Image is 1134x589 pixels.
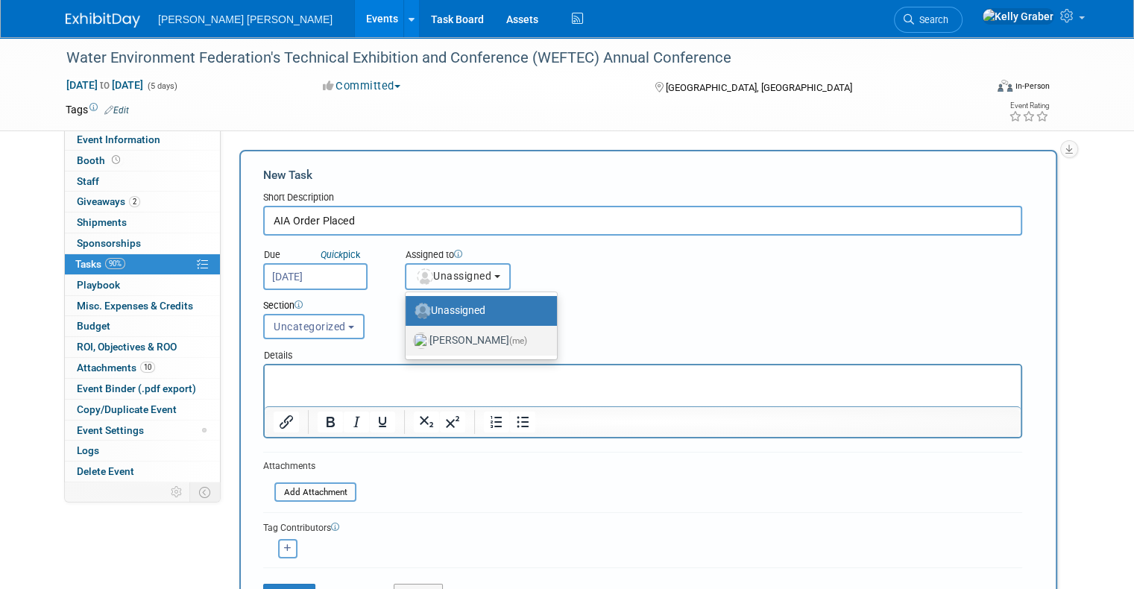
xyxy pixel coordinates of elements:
span: 2 [129,196,140,207]
span: Event Binder (.pdf export) [77,382,196,394]
a: Attachments10 [65,358,220,378]
button: Unassigned [405,263,511,290]
img: Format-Inperson.png [998,80,1012,92]
td: Personalize Event Tab Strip [164,482,190,502]
div: Details [263,342,1022,364]
span: (me) [509,336,527,346]
span: Booth [77,154,123,166]
a: Shipments [65,212,220,233]
span: Booth not reserved yet [109,154,123,166]
a: Quickpick [318,248,363,261]
div: Short Description [263,191,1022,206]
div: Water Environment Federation's Technical Exhibition and Conference (WEFTEC) Annual Conference [61,45,966,72]
span: Modified Layout [202,428,207,432]
span: Giveaways [77,195,140,207]
span: 90% [105,258,125,269]
a: Budget [65,316,220,336]
a: Giveaways2 [65,192,220,212]
span: Budget [77,320,110,332]
a: Event Binder (.pdf export) [65,379,220,399]
a: Search [894,7,963,33]
a: Event Information [65,130,220,150]
span: [GEOGRAPHIC_DATA], [GEOGRAPHIC_DATA] [666,82,852,93]
a: Sponsorships [65,233,220,253]
span: Attachments [77,362,155,374]
span: Sponsorships [77,237,141,249]
a: Logs [65,441,220,461]
span: Copy/Duplicate Event [77,403,177,415]
a: Booth [65,151,220,171]
label: Unassigned [413,299,542,323]
div: Event Format [904,78,1050,100]
a: Staff [65,171,220,192]
div: Section [263,299,957,314]
span: Uncategorized [274,321,346,333]
a: Playbook [65,275,220,295]
span: Playbook [77,279,120,291]
button: Subscript [414,412,439,432]
span: [DATE] [DATE] [66,78,144,92]
button: Committed [318,78,406,94]
button: Bold [318,412,343,432]
span: Event Settings [77,424,144,436]
img: ExhibitDay [66,13,140,28]
button: Numbered list [484,412,509,432]
span: Event Information [77,133,160,145]
span: 10 [140,362,155,373]
button: Superscript [440,412,465,432]
input: Name of task or a short description [263,206,1022,236]
a: Misc. Expenses & Credits [65,296,220,316]
a: ROI, Objectives & ROO [65,337,220,357]
td: Tags [66,102,129,117]
a: Delete Event [65,462,220,482]
label: [PERSON_NAME] [413,329,542,353]
img: Kelly Graber [982,8,1054,25]
div: New Task [263,167,1022,183]
span: Misc. Expenses & Credits [77,300,193,312]
a: Tasks90% [65,254,220,274]
input: Due Date [263,263,368,290]
button: Bullet list [510,412,535,432]
span: Logs [77,444,99,456]
a: Event Settings [65,421,220,441]
button: Uncategorized [263,314,365,339]
td: Toggle Event Tabs [190,482,221,502]
div: Event Rating [1009,102,1049,110]
img: Unassigned-User-Icon.png [415,303,431,319]
span: Delete Event [77,465,134,477]
div: Assigned to [405,248,578,263]
a: Copy/Duplicate Event [65,400,220,420]
a: Edit [104,105,129,116]
button: Italic [344,412,369,432]
span: [PERSON_NAME] [PERSON_NAME] [158,13,333,25]
div: Due [263,248,382,263]
i: Quick [321,249,343,260]
div: In-Person [1015,81,1050,92]
span: to [98,79,112,91]
div: Tag Contributors [263,519,1022,535]
iframe: Rich Text Area [265,365,1021,406]
span: Tasks [75,258,125,270]
span: Unassigned [415,270,491,282]
span: Staff [77,175,99,187]
div: Attachments [263,460,356,473]
span: Shipments [77,216,127,228]
button: Underline [370,412,395,432]
span: ROI, Objectives & ROO [77,341,177,353]
span: (5 days) [146,81,177,91]
button: Insert/edit link [274,412,299,432]
span: Search [914,14,948,25]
